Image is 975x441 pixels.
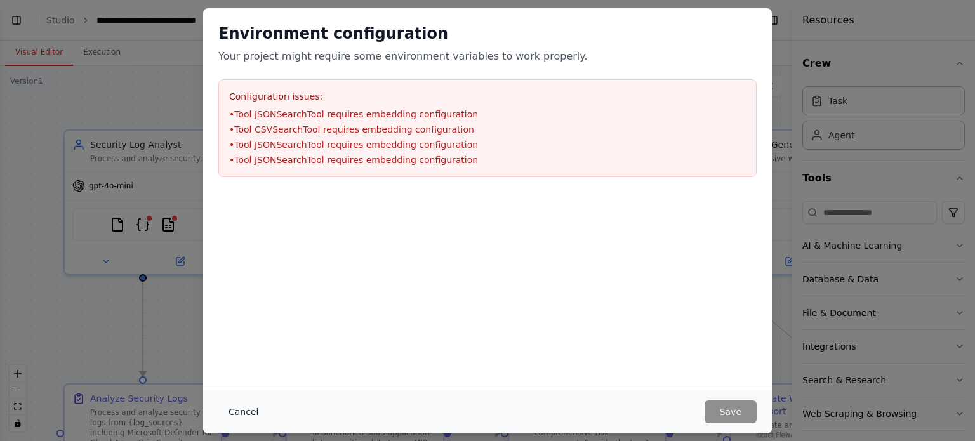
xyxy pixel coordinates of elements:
button: Cancel [218,400,269,423]
li: • Tool JSONSearchTool requires embedding configuration [229,108,746,121]
li: • Tool JSONSearchTool requires embedding configuration [229,154,746,166]
h3: Configuration issues: [229,90,746,103]
button: Save [705,400,757,423]
h2: Environment configuration [218,23,757,44]
li: • Tool CSVSearchTool requires embedding configuration [229,123,746,136]
p: Your project might require some environment variables to work properly. [218,49,757,64]
li: • Tool JSONSearchTool requires embedding configuration [229,138,746,151]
